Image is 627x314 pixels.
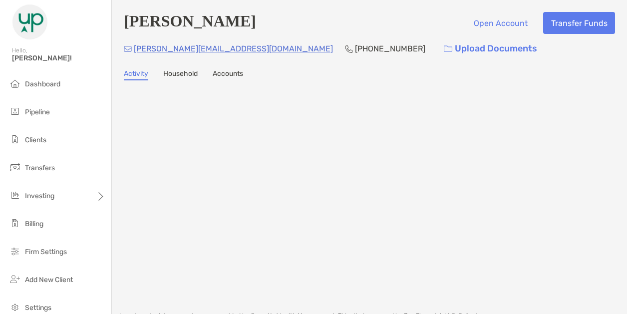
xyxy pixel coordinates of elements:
[25,192,54,200] span: Investing
[543,12,615,34] button: Transfer Funds
[444,45,452,52] img: button icon
[124,12,256,34] h4: [PERSON_NAME]
[134,42,333,55] p: [PERSON_NAME][EMAIL_ADDRESS][DOMAIN_NAME]
[25,304,51,312] span: Settings
[466,12,535,34] button: Open Account
[9,77,21,89] img: dashboard icon
[9,273,21,285] img: add_new_client icon
[9,133,21,145] img: clients icon
[9,189,21,201] img: investing icon
[9,105,21,117] img: pipeline icon
[25,164,55,172] span: Transfers
[25,80,60,88] span: Dashboard
[25,108,50,116] span: Pipeline
[124,46,132,52] img: Email Icon
[25,220,43,228] span: Billing
[25,248,67,256] span: Firm Settings
[355,42,425,55] p: [PHONE_NUMBER]
[9,217,21,229] img: billing icon
[345,45,353,53] img: Phone Icon
[12,4,48,40] img: Zoe Logo
[9,245,21,257] img: firm-settings icon
[9,161,21,173] img: transfers icon
[163,69,198,80] a: Household
[213,69,243,80] a: Accounts
[25,276,73,284] span: Add New Client
[12,54,105,62] span: [PERSON_NAME]!
[25,136,46,144] span: Clients
[9,301,21,313] img: settings icon
[124,69,148,80] a: Activity
[437,38,544,59] a: Upload Documents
